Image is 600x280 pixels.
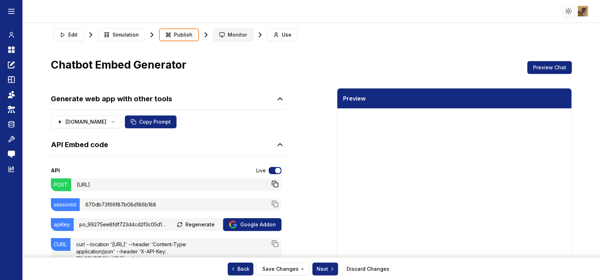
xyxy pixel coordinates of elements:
[54,28,84,41] button: Edit
[256,263,310,275] button: Save Changes
[213,28,253,41] button: Monitor
[317,265,335,273] span: Next
[112,31,139,38] span: Simulation
[51,94,172,104] h1: Generate web app with other tools
[341,263,395,275] button: Discard Changes
[51,58,186,71] h3: Chatbot Embed Generator
[223,218,281,231] button: Google Addon
[228,263,253,275] button: Back
[343,94,365,103] span: Preview
[98,28,145,41] button: Simulation
[79,221,168,228] p: po_99275ee8fdf723d4cd2f3c05d1484754e1e75ccccbeb521ec8c4852dc9d60115
[51,178,71,191] div: POST:
[51,140,108,150] h1: API Embed code
[527,61,572,74] button: Preview Chat
[51,238,70,251] div: CURL:
[80,198,170,211] p: 670db73f66f87b08d186b188
[174,31,193,38] span: Publish
[171,218,220,231] button: Regenerate
[282,31,291,38] span: Use
[51,167,60,174] div: API
[228,31,247,38] span: Monitor
[578,6,588,16] img: ACg8ocL-AA-IH69TDmxqebRqtuhIZVeiBSj8Y3qWulHXpMwmB02j8Yx_cw=s96-c
[68,31,78,38] span: Edit
[347,265,389,273] a: Discard Changes
[125,115,177,128] button: Copy Prompt
[57,118,106,125] span: [DOMAIN_NAME]
[71,178,104,191] p: [URL]
[230,265,249,273] span: Back
[8,151,15,158] img: feedback
[240,221,276,228] span: Google Addon
[267,28,298,41] button: Use
[70,238,230,279] div: curl --location '[URL]' --header 'Content-Type: application/json' --header 'X-API-Key: [ENCRYPTIO...
[256,167,266,174] p: Live
[159,28,199,41] button: Publish
[51,218,74,231] div: apiKey:
[51,198,80,211] div: sessionId:
[51,115,122,128] button: [DOMAIN_NAME]
[185,221,215,228] span: Regenerate
[312,263,338,275] button: Next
